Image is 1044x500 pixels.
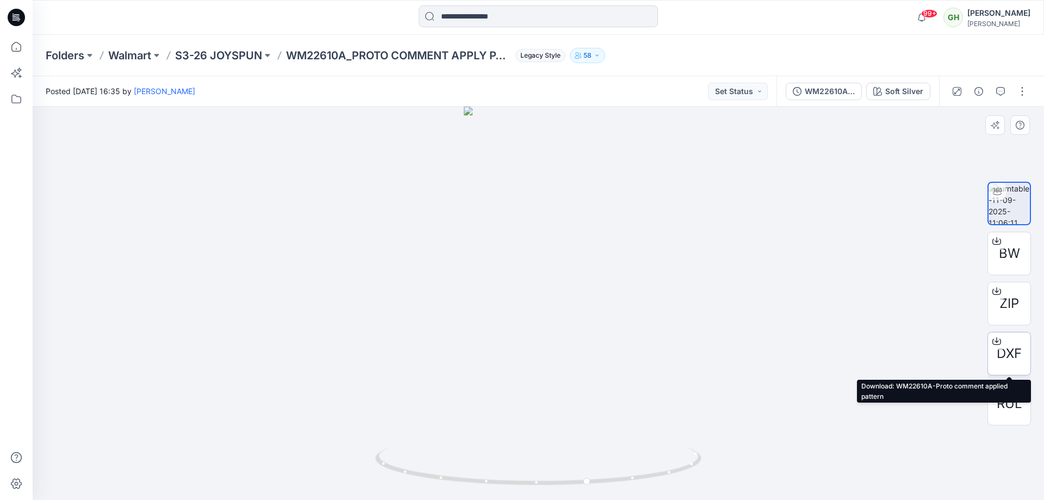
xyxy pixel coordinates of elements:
[511,48,565,63] button: Legacy Style
[786,83,862,100] button: WM22610A_PROTO COMMENT APPLY PATTERN_REV1
[175,48,262,63] a: S3-26 JOYSPUN
[46,85,195,97] span: Posted [DATE] 16:35 by
[999,244,1020,263] span: BW
[997,344,1022,363] span: DXF
[967,7,1030,20] div: [PERSON_NAME]
[134,87,195,96] a: [PERSON_NAME]
[999,294,1019,313] span: ZIP
[943,8,963,27] div: GH
[921,9,937,18] span: 99+
[997,394,1022,413] span: RUL
[286,48,511,63] p: WM22610A_PROTO COMMENT APPLY PATTERN_REV1
[570,48,605,63] button: 58
[583,50,592,61] p: 58
[515,49,565,62] span: Legacy Style
[970,83,987,100] button: Details
[885,85,923,97] div: Soft Silver
[989,183,1030,224] img: turntable-11-09-2025-11:06:11
[866,83,930,100] button: Soft Silver
[108,48,151,63] a: Walmart
[46,48,84,63] a: Folders
[967,20,1030,28] div: [PERSON_NAME]
[805,85,855,97] div: WM22610A_PROTO COMMENT APPLY PATTERN_REV1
